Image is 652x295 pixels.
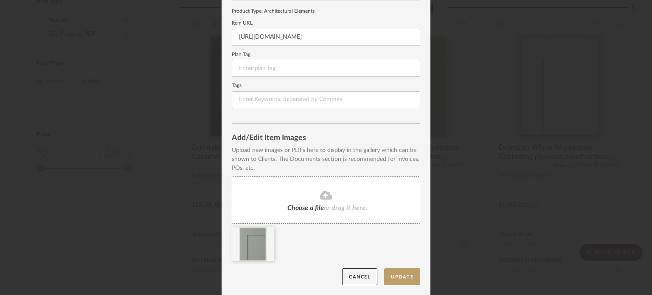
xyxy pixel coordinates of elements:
span: : Architectural Elements [261,8,315,14]
input: Enter plan tag [232,60,420,77]
span: Choose a file [287,205,324,211]
button: Cancel [342,268,377,286]
label: Plan Tag [232,53,420,57]
input: Enter Keywords, Separated by Commas [232,91,420,108]
div: Product Type [232,7,420,15]
div: Upload new images or PDFs here to display in the gallery which can be shown to Clients. The Docum... [232,146,420,173]
button: Update [384,268,420,286]
label: Tags [232,84,420,88]
label: Item URL [232,21,420,25]
div: Add/Edit Item Images [232,134,420,143]
input: Enter URL [232,29,420,46]
span: or drag it here. [324,205,367,211]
